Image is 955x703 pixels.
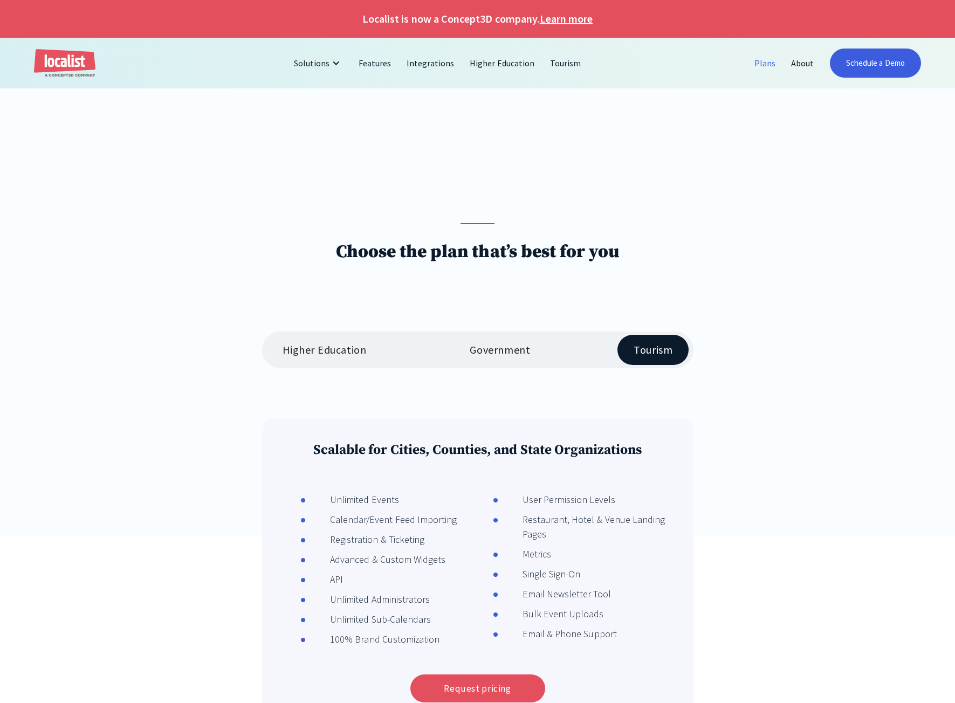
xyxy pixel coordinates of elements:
a: Integrations [399,50,462,76]
h3: Scalable for Cities, Counties, and State Organizations [279,442,676,458]
a: Schedule a Demo [830,49,921,78]
div: User Permission Levels [498,492,616,507]
h1: Choose the plan that’s best for you [336,241,620,263]
div: Solutions [286,50,351,76]
div: Single Sign-On [498,567,580,581]
div: Tourism [634,343,672,356]
div: Higher Education [283,343,367,356]
div: Unlimited Events [306,492,399,507]
a: Features [351,50,399,76]
a: About [784,50,822,76]
div: Bulk Event Uploads [498,606,604,621]
div: Calendar/Event Feed Importing [306,512,457,527]
a: Learn more [540,11,593,27]
a: Plans [747,50,784,76]
div: Registration & Ticketing [306,532,424,547]
div: Advanced & Custom Widgets [306,552,445,567]
div: 100% Brand Customization [306,632,439,646]
a: Request pricing [410,674,545,702]
div: Email Newsletter Tool [498,587,612,601]
div: Metrics [498,547,551,561]
a: home [34,49,95,78]
div: Government [470,343,530,356]
div: Restaurant, Hotel & Venue Landing Pages [498,512,676,541]
a: Higher Education [462,50,542,76]
a: Tourism [542,50,589,76]
div: Email & Phone Support [498,626,617,641]
div: Unlimited Sub-Calendars [306,612,431,626]
div: API [306,572,343,587]
div: Unlimited Administrators [306,592,430,606]
div: Solutions [294,57,329,70]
